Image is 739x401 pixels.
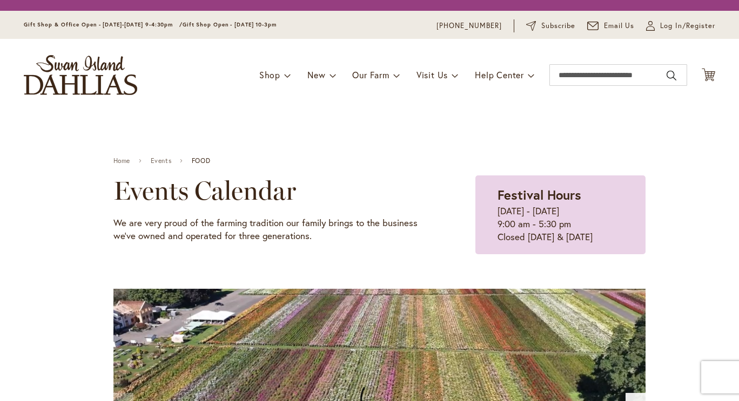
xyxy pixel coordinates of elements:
[416,69,448,80] span: Visit Us
[646,21,715,31] a: Log In/Register
[587,21,635,31] a: Email Us
[498,205,623,243] p: [DATE] - [DATE] 9:00 am - 5:30 pm Closed [DATE] & [DATE]
[604,21,635,31] span: Email Us
[259,69,280,80] span: Shop
[24,21,183,28] span: Gift Shop & Office Open - [DATE]-[DATE] 9-4:30pm /
[541,21,575,31] span: Subscribe
[660,21,715,31] span: Log In/Register
[526,21,575,31] a: Subscribe
[24,55,137,95] a: store logo
[498,186,581,203] strong: Festival Hours
[436,21,502,31] a: [PHONE_NUMBER]
[113,175,422,206] h2: Events Calendar
[151,157,172,165] a: Events
[113,157,130,165] a: Home
[113,216,422,242] p: We are very proud of the farming tradition our family brings to the business we've owned and oper...
[307,69,325,80] span: New
[192,157,210,165] span: FOOD
[352,69,389,80] span: Our Farm
[667,67,676,84] button: Search
[475,69,524,80] span: Help Center
[183,21,277,28] span: Gift Shop Open - [DATE] 10-3pm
